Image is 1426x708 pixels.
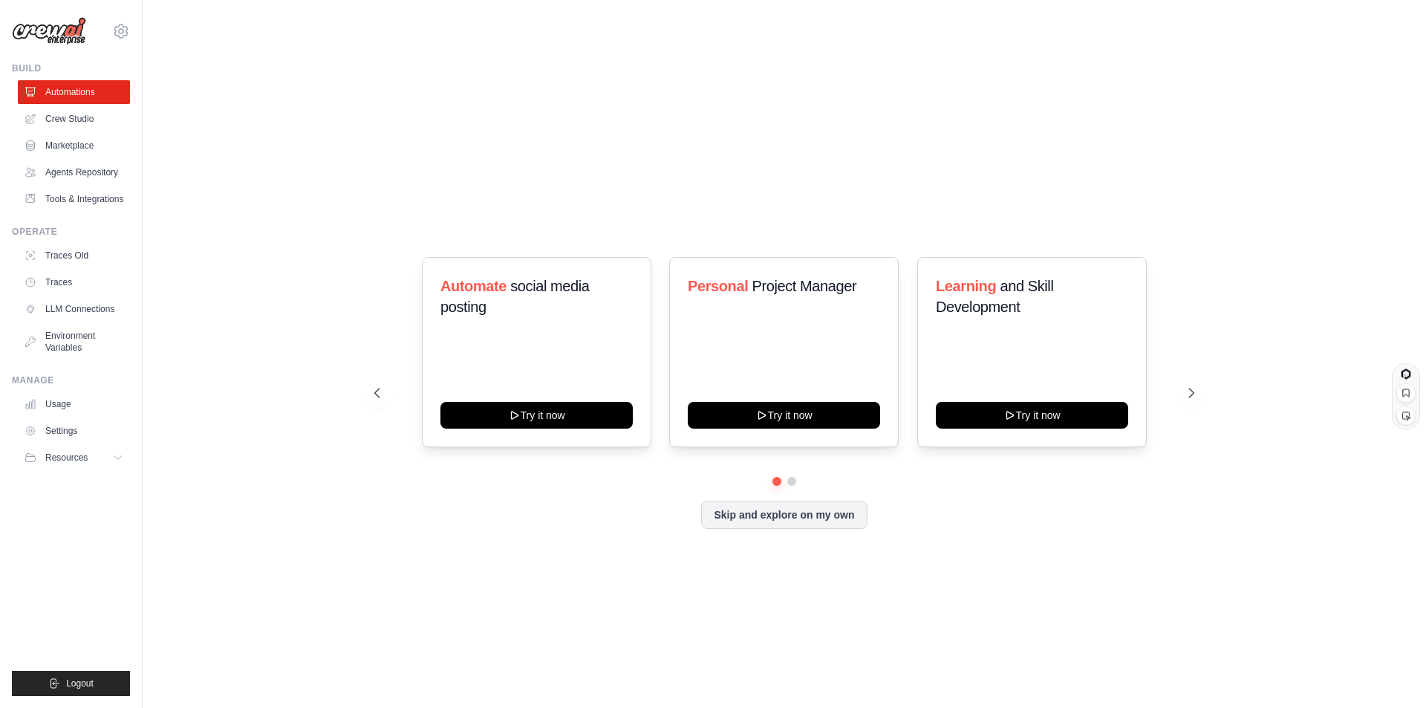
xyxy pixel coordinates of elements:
[12,374,130,386] div: Manage
[18,107,130,131] a: Crew Studio
[12,226,130,238] div: Operate
[936,278,1053,315] span: and Skill Development
[12,62,130,74] div: Build
[440,402,633,429] button: Try it now
[440,278,507,294] span: Automate
[936,402,1128,429] button: Try it now
[18,392,130,416] a: Usage
[18,297,130,321] a: LLM Connections
[752,278,857,294] span: Project Manager
[66,678,94,689] span: Logout
[12,671,130,696] button: Logout
[936,278,996,294] span: Learning
[688,278,748,294] span: Personal
[688,402,880,429] button: Try it now
[18,244,130,267] a: Traces Old
[701,501,867,529] button: Skip and explore on my own
[18,160,130,184] a: Agents Repository
[1352,637,1426,708] iframe: Chat Widget
[18,419,130,443] a: Settings
[18,134,130,157] a: Marketplace
[12,17,86,45] img: Logo
[45,452,88,464] span: Resources
[440,278,590,315] span: social media posting
[18,270,130,294] a: Traces
[18,446,130,470] button: Resources
[18,324,130,360] a: Environment Variables
[18,80,130,104] a: Automations
[18,187,130,211] a: Tools & Integrations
